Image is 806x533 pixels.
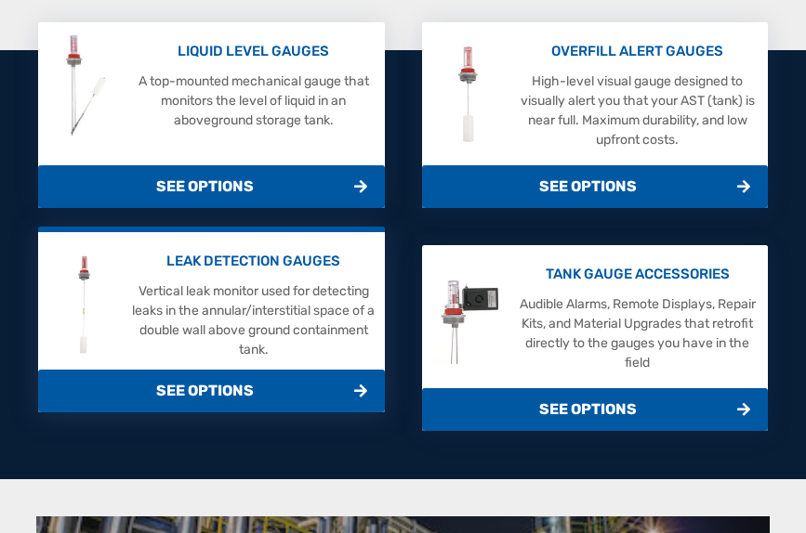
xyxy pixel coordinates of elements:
[516,71,759,149] p: High-level visual gauge designed to visually alert you that your AST (tank) is near full. Maximum...
[516,294,759,372] p: Audible Alarms, Remote Displays, Repair Kits, and Material Upgrades that retrofit directly to the...
[422,22,769,208] a: Overfill Alert Gauges OVERFILL ALERT GAUGES High-level visual gauge designed to visually alert yo...
[422,165,769,208] span: SEE OPTIONS
[47,252,126,358] img: Leak Detection Gauges
[516,41,759,62] p: OVERFILL ALERT GAUGES
[38,165,385,208] span: SEE OPTIONS
[132,41,375,62] p: LIQUID LEVEL GAUGES
[132,281,375,359] p: Vertical leak monitor used for detecting leaks in the annular/interstitial space of a double wall...
[132,71,375,130] p: A top-mounted mechanical gauge that monitors the level of liquid in an aboveground storage tank.
[38,227,385,412] a: Leak Detection Gauges LEAK DETECTION GAUGES Vertical leak monitor used for detecting leaks in the...
[422,245,769,431] a: Tank Gauge Accessories TANK GAUGE ACCESSORIES Audible Alarms, Remote Displays, Repair Kits, and M...
[132,251,375,272] p: LEAK DETECTION GAUGES
[516,264,759,285] p: TANK GAUGE ACCESSORIES
[431,265,510,371] img: Tank Gauge Accessories
[431,42,510,149] img: Overfill Alert Gauges
[422,388,769,431] span: SEE OPTIONS
[38,22,385,208] a: Liquid Level Gauges LIQUID LEVEL GAUGES A top-mounted mechanical gauge that monitors the level of...
[47,32,126,138] img: Liquid Level Gauges
[38,370,385,412] span: SEE OPTIONS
